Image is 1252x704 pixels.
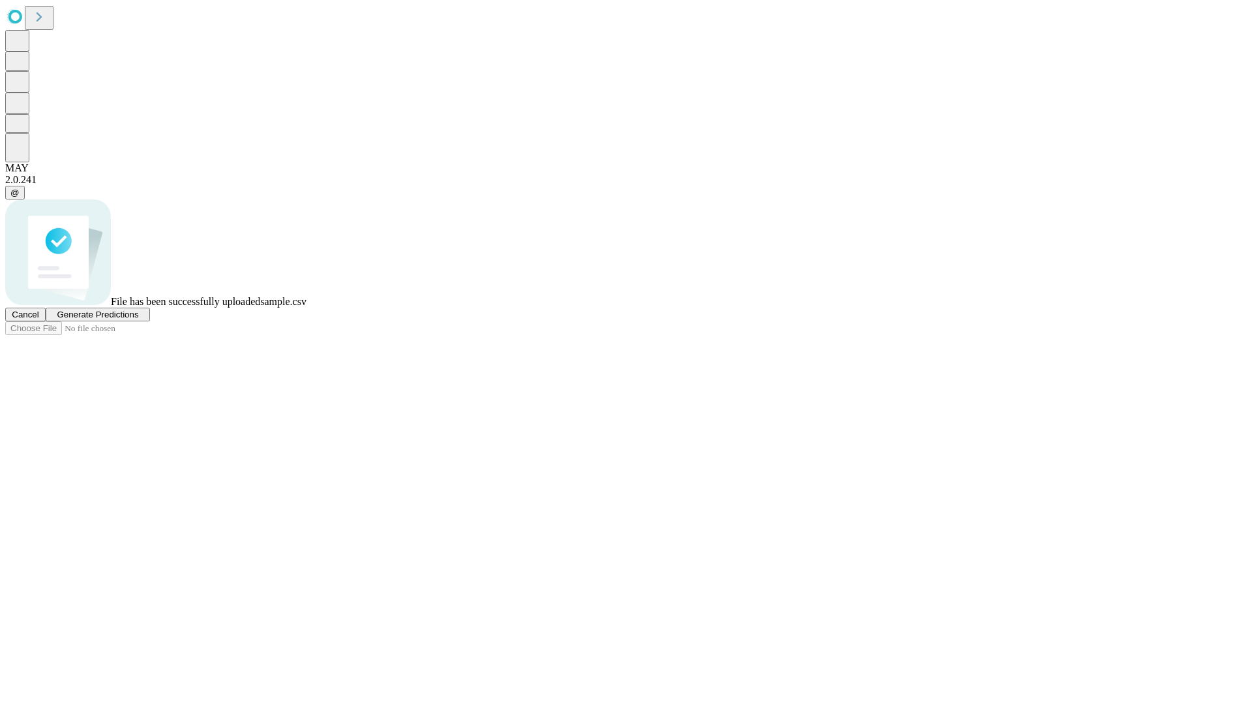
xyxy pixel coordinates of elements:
button: @ [5,186,25,199]
span: Generate Predictions [57,310,138,319]
button: Cancel [5,308,46,321]
span: File has been successfully uploaded [111,296,260,307]
span: @ [10,188,20,198]
span: sample.csv [260,296,306,307]
div: MAY [5,162,1247,174]
button: Generate Predictions [46,308,150,321]
div: 2.0.241 [5,174,1247,186]
span: Cancel [12,310,39,319]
